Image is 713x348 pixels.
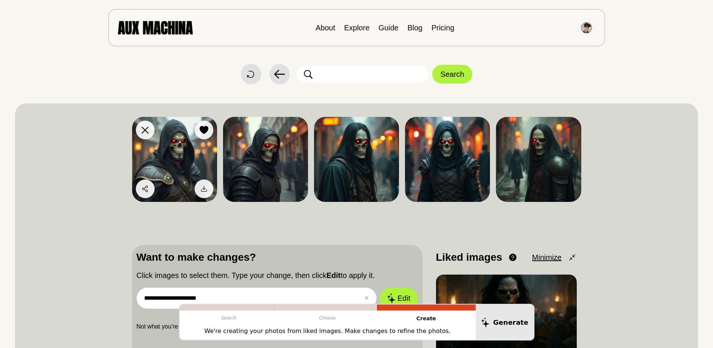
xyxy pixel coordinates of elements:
[532,252,562,263] span: Minimize
[118,21,193,34] img: AUX MACHINA
[380,288,418,309] button: Edit
[344,24,369,32] a: Explore
[405,117,490,202] img: Search result
[180,311,278,326] p: Search
[496,117,581,202] img: Search result
[364,294,369,303] button: ✕
[436,249,502,265] p: Liked images
[223,117,308,202] img: Search result
[532,252,577,263] button: Minimize
[581,22,592,33] img: Avatar
[204,327,451,336] p: We're creating your photos from liked images. Make changes to refine the photos.
[132,117,217,202] img: Search result
[314,117,399,202] img: Search result
[476,305,534,340] button: Generate
[408,24,423,32] a: Blog
[377,311,476,327] p: Create
[316,24,335,32] a: About
[432,24,454,32] a: Pricing
[269,64,290,85] button: Back
[432,65,472,84] button: Search
[278,311,377,326] p: Choose
[378,24,398,32] a: Guide
[137,249,418,265] p: Want to make changes?
[137,270,418,281] p: Click images to select them. Type your change, then click to apply it.
[326,271,341,279] b: Edit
